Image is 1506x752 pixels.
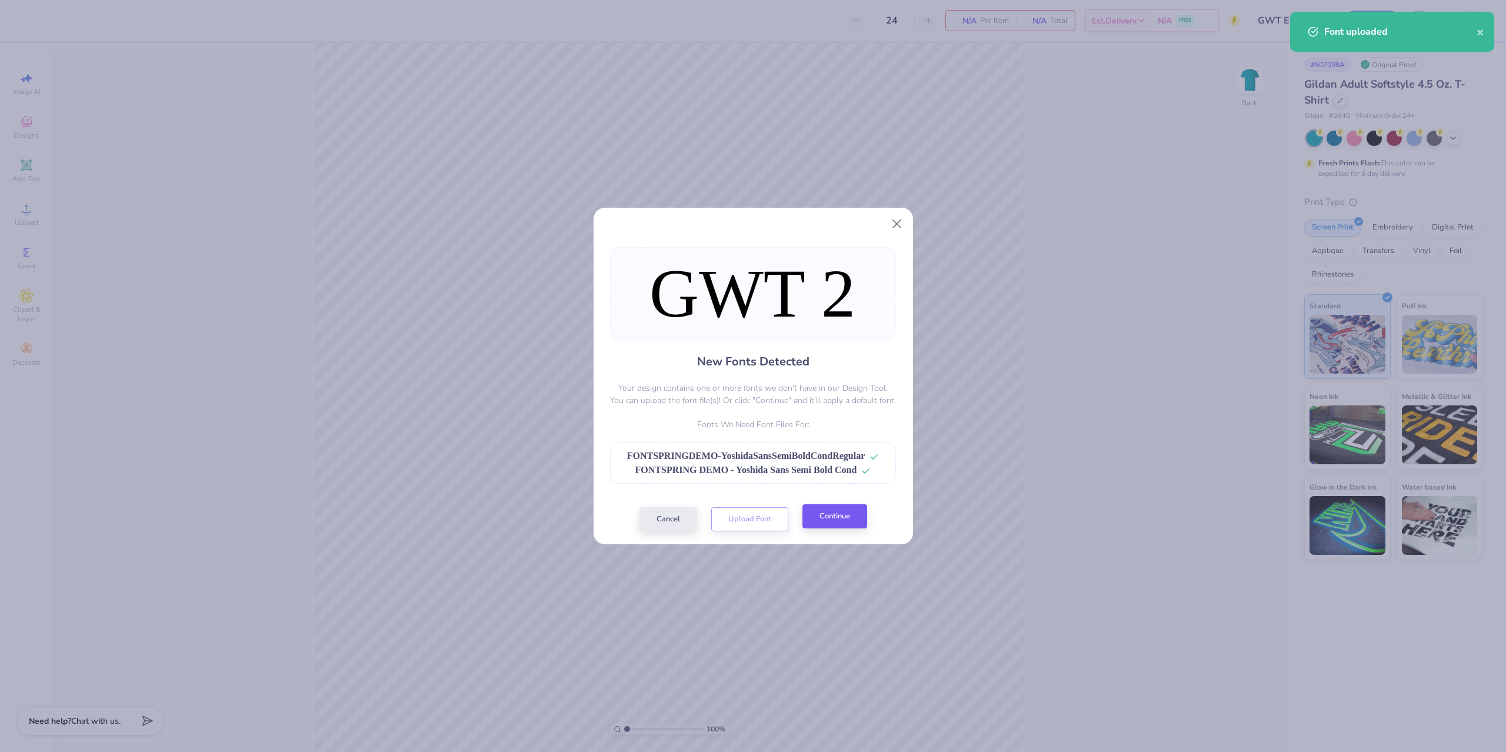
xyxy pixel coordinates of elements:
button: Cancel [639,507,697,531]
span: FONTSPRING DEMO - Yoshida Sans Semi Bold Cond [635,465,857,475]
span: FONTSPRINGDEMO-YoshidaSansSemiBoldCondRegular [627,451,865,461]
p: Fonts We Need Font Files For: [610,418,896,431]
button: Continue [802,504,867,528]
button: close [1477,25,1485,39]
p: Your design contains one or more fonts we don't have in our Design Tool. You can upload the font ... [610,382,896,407]
div: Font uploaded [1324,25,1477,39]
button: Close [885,212,908,235]
h4: New Fonts Detected [697,353,809,370]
